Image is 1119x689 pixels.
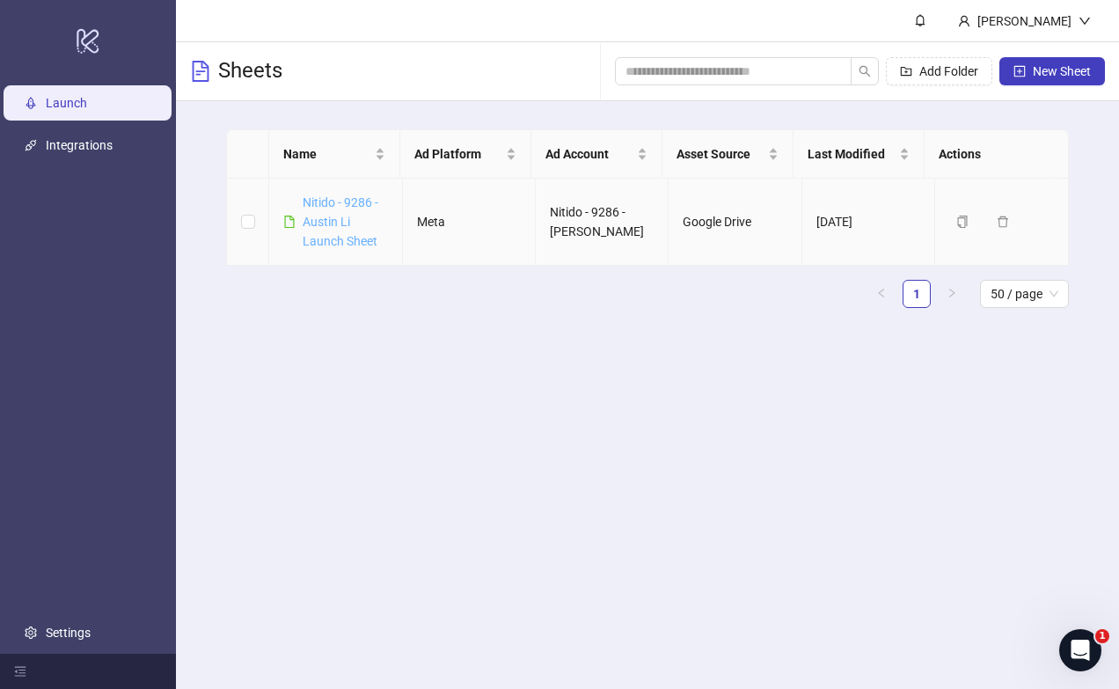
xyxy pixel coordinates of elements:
[400,130,531,179] th: Ad Platform
[269,130,400,179] th: Name
[283,144,371,164] span: Name
[970,11,1079,31] div: [PERSON_NAME]
[802,179,935,266] td: [DATE]
[531,130,662,179] th: Ad Account
[903,280,931,308] li: 1
[662,130,794,179] th: Asset Source
[900,65,912,77] span: folder-add
[677,144,764,164] span: Asset Source
[403,179,536,266] td: Meta
[14,665,26,678] span: menu-fold
[919,64,978,78] span: Add Folder
[46,138,113,152] a: Integrations
[283,216,296,228] span: file
[997,216,1009,228] span: delete
[794,130,925,179] th: Last Modified
[947,288,957,298] span: right
[190,61,211,82] span: file-text
[867,280,896,308] button: left
[669,179,801,266] td: Google Drive
[867,280,896,308] li: Previous Page
[859,65,871,77] span: search
[1095,629,1109,643] span: 1
[958,15,970,27] span: user
[1033,64,1091,78] span: New Sheet
[925,130,1056,179] th: Actions
[999,57,1105,85] button: New Sheet
[903,281,930,307] a: 1
[536,179,669,266] td: Nitido - 9286 - [PERSON_NAME]
[1079,15,1091,27] span: down
[980,280,1069,308] div: Page Size
[303,195,378,248] a: Nitido - 9286 - Austin Li Launch Sheet
[938,280,966,308] li: Next Page
[545,144,633,164] span: Ad Account
[938,280,966,308] button: right
[876,288,887,298] span: left
[46,96,87,110] a: Launch
[414,144,502,164] span: Ad Platform
[914,14,926,26] span: bell
[886,57,992,85] button: Add Folder
[808,144,896,164] span: Last Modified
[1059,629,1101,671] iframe: Intercom live chat
[991,281,1058,307] span: 50 / page
[218,57,282,85] h3: Sheets
[956,216,969,228] span: copy
[46,626,91,640] a: Settings
[1013,65,1026,77] span: plus-square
